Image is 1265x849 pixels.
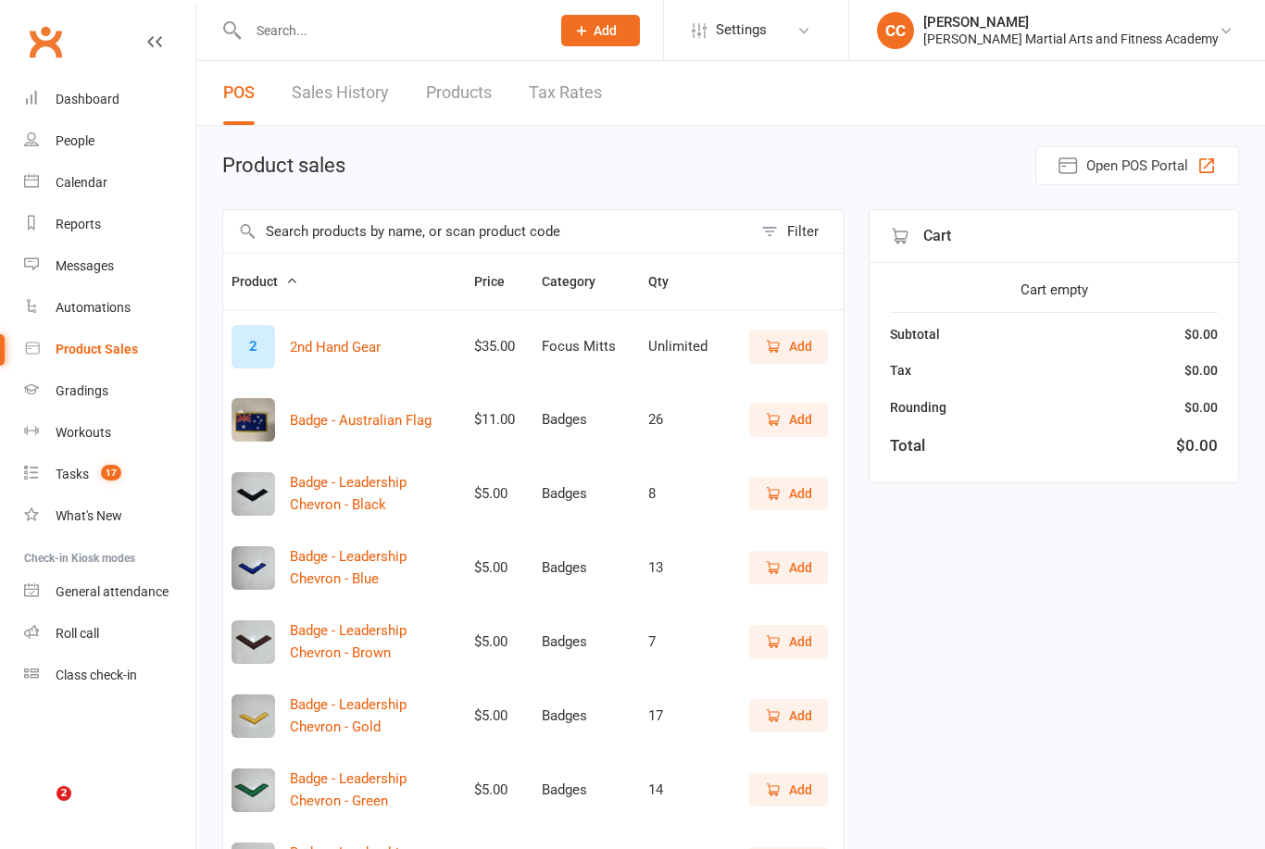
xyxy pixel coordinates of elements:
div: People [56,133,94,148]
div: Messages [56,258,114,273]
span: Add [789,780,812,800]
div: Product Sales [56,342,138,356]
div: Gradings [56,383,108,398]
span: Add [789,336,812,356]
img: View / update product image [232,398,275,442]
img: View / update product image [232,472,275,516]
a: Product Sales [24,329,195,370]
span: 2 [56,786,71,801]
a: Calendar [24,162,195,204]
button: Price [474,270,525,293]
a: General attendance kiosk mode [24,571,195,613]
span: Qty [648,274,689,289]
input: Search... [243,18,537,44]
div: $5.00 [474,708,525,724]
span: Add [789,631,812,652]
button: Badge - Leadership Chevron - Blue [290,545,457,590]
div: General attendance [56,584,169,599]
span: Category [542,274,616,289]
a: People [24,120,195,162]
span: Add [789,557,812,578]
div: Roll call [56,626,99,641]
button: Add [749,477,828,510]
div: Automations [56,300,131,315]
div: 26 [648,412,708,428]
div: Total [890,433,925,458]
a: Dashboard [24,79,195,120]
h1: Product sales [222,155,345,177]
div: 7 [648,634,708,650]
span: Add [789,483,812,504]
div: $0.00 [1184,360,1218,381]
span: Add [789,705,812,726]
button: Category [542,270,616,293]
img: View / update product image [232,546,275,590]
div: Focus Mitts [542,339,632,355]
button: Add [749,403,828,436]
button: Add [749,330,828,363]
button: Filter [752,210,844,253]
img: View / update product image [232,694,275,738]
a: Messages [24,245,195,287]
div: Badges [542,486,632,502]
iframe: Intercom live chat [19,786,63,830]
div: Subtotal [890,324,940,344]
div: CC [877,12,914,49]
img: View / update product image [232,768,275,812]
a: Roll call [24,613,195,655]
div: $5.00 [474,486,525,502]
button: Open POS Portal [1035,146,1239,185]
button: Badge - Leadership Chevron - Black [290,471,457,516]
button: Qty [648,270,689,293]
a: Workouts [24,412,195,454]
input: Search products by name, or scan product code [223,210,752,253]
a: Sales History [292,61,389,125]
a: POS [223,61,255,125]
div: Badges [542,412,632,428]
div: 17 [648,708,708,724]
a: Tax Rates [529,61,602,125]
button: Product [232,270,298,293]
a: Reports [24,204,195,245]
div: Workouts [56,425,111,440]
a: Tasks 17 [24,454,195,495]
div: Badges [542,708,632,724]
span: Add [594,23,617,38]
div: 13 [648,560,708,576]
div: $35.00 [474,339,525,355]
button: Badge - Leadership Chevron - Gold [290,693,457,738]
div: What's New [56,508,122,523]
button: Badge - Leadership Chevron - Brown [290,619,457,664]
div: Unlimited [648,339,708,355]
a: What's New [24,495,195,537]
div: Set product image [232,325,275,368]
button: Add [749,625,828,658]
div: 14 [648,782,708,798]
div: $0.00 [1176,433,1218,458]
img: View / update product image [232,620,275,664]
div: $0.00 [1184,324,1218,344]
div: Cart empty [890,279,1218,301]
div: Tax [890,360,911,381]
div: Rounding [890,397,946,418]
div: Badges [542,782,632,798]
button: Add [561,15,640,46]
button: Badge - Leadership Chevron - Green [290,768,457,812]
div: [PERSON_NAME] [923,14,1219,31]
div: Filter [787,220,819,243]
span: Product [232,274,298,289]
div: Dashboard [56,92,119,106]
span: Add [789,409,812,430]
a: Automations [24,287,195,329]
div: Tasks [56,467,89,481]
button: Add [749,551,828,584]
div: Badges [542,560,632,576]
a: Gradings [24,370,195,412]
a: Clubworx [22,19,69,65]
div: Reports [56,217,101,231]
button: Add [749,699,828,732]
div: $0.00 [1184,397,1218,418]
span: Settings [716,9,767,51]
div: Calendar [56,175,107,190]
button: 2nd Hand Gear [290,336,381,358]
